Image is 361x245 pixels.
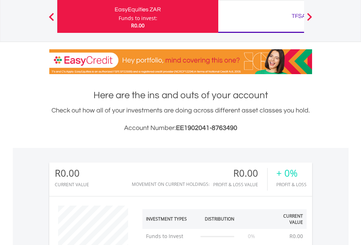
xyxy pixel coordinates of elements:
h3: Account Number: [49,123,312,133]
span: EE1902041-8763490 [176,125,237,131]
div: Movement on Current Holdings: [132,182,210,187]
td: 0% [238,229,265,244]
td: Funds to Invest [142,229,197,244]
button: Next [302,16,317,24]
img: EasyCredit Promotion Banner [49,49,312,74]
div: R0.00 [213,168,267,179]
h1: Here are the ins and outs of your account [49,89,312,102]
div: EasyEquities ZAR [62,4,214,15]
div: Funds to invest: [119,15,157,22]
div: + 0% [276,168,307,179]
div: R0.00 [55,168,89,179]
div: Profit & Loss [276,182,307,187]
th: Investment Types [142,209,197,229]
div: Check out how all of your investments are doing across different asset classes you hold. [49,106,312,133]
div: CURRENT VALUE [55,182,89,187]
div: Distribution [205,216,234,222]
button: Previous [44,16,59,24]
span: R0.00 [131,22,145,29]
th: Current Value [265,209,307,229]
div: Profit & Loss Value [213,182,267,187]
td: R0.00 [286,229,307,244]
